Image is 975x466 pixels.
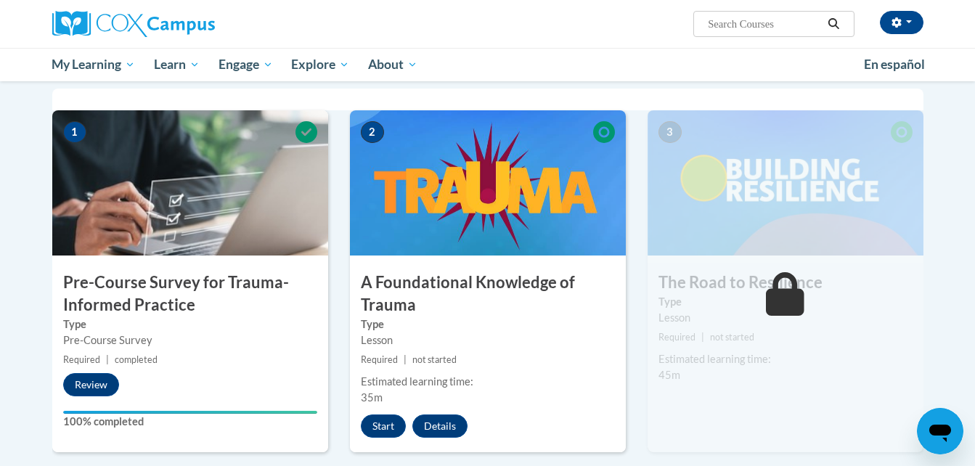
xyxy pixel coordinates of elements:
span: Required [63,354,100,365]
a: Engage [209,48,282,81]
span: En español [864,57,925,72]
label: Type [361,316,615,332]
span: About [368,56,417,73]
a: Explore [282,48,359,81]
span: 1 [63,121,86,143]
span: 3 [658,121,682,143]
img: Cox Campus [52,11,215,37]
span: 35m [361,391,383,404]
div: Your progress [63,411,317,414]
button: Search [823,15,844,33]
label: Type [658,294,913,310]
button: Review [63,373,119,396]
div: Lesson [658,310,913,326]
span: 2 [361,121,384,143]
label: 100% completed [63,414,317,430]
span: 45m [658,369,680,381]
span: Learn [154,56,200,73]
span: not started [412,354,457,365]
span: My Learning [52,56,135,73]
a: About [359,48,427,81]
span: Required [658,332,695,343]
span: | [106,354,109,365]
button: Start [361,414,406,438]
label: Type [63,316,317,332]
h3: A Foundational Knowledge of Trauma [350,271,626,316]
img: Course Image [52,110,328,256]
span: Engage [219,56,273,73]
img: Course Image [648,110,923,256]
a: En español [854,49,934,80]
a: My Learning [43,48,145,81]
a: Cox Campus [52,11,328,37]
span: completed [115,354,158,365]
span: | [701,332,704,343]
button: Account Settings [880,11,923,34]
h3: Pre-Course Survey for Trauma-Informed Practice [52,271,328,316]
span: not started [710,332,754,343]
input: Search Courses [706,15,823,33]
div: Pre-Course Survey [63,332,317,348]
a: Learn [144,48,209,81]
div: Estimated learning time: [658,351,913,367]
span: Explore [291,56,349,73]
h3: The Road to Resilience [648,271,923,294]
div: Main menu [30,48,945,81]
div: Estimated learning time: [361,374,615,390]
button: Details [412,414,468,438]
img: Course Image [350,110,626,256]
span: | [404,354,407,365]
span: Required [361,354,398,365]
div: Lesson [361,332,615,348]
iframe: Button to launch messaging window [917,408,963,454]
